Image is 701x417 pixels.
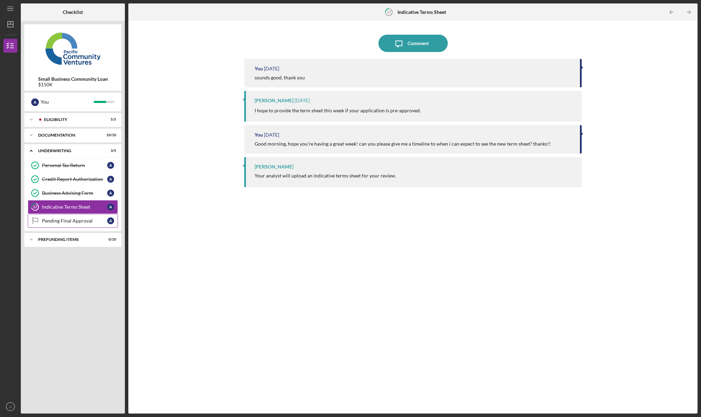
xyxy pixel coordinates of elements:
[255,66,263,71] div: You
[255,173,396,179] div: Your analyst will upload an indicative terms sheet for your review.
[378,35,448,52] button: Comment
[255,75,305,80] div: sounds good, thank you
[28,200,118,214] a: 17Indicative Terms SheetA
[397,9,446,15] b: Indicative Terms Sheet
[408,35,429,52] div: Comment
[42,190,107,196] div: Business Advising Form
[41,96,94,108] div: You
[294,98,310,103] time: 2025-08-07 17:35
[33,205,37,209] tspan: 17
[255,98,293,103] div: [PERSON_NAME]
[107,162,114,169] div: A
[264,132,279,138] time: 2025-08-06 13:03
[104,118,116,122] div: 5 / 5
[107,190,114,197] div: A
[24,28,121,69] img: Product logo
[42,176,107,182] div: Credit Report Authorization
[38,76,108,82] b: Small Business Community Loan
[63,9,83,15] b: Checklist
[38,133,99,137] div: Documentation
[38,237,99,242] div: Prefunding Items
[9,405,12,409] text: A
[107,217,114,224] div: A
[386,10,391,14] tspan: 17
[264,66,279,71] time: 2025-08-07 17:58
[28,158,118,172] a: Personal Tax ReturnA
[104,149,116,153] div: 3 / 5
[107,176,114,183] div: A
[42,163,107,168] div: Personal Tax Return
[255,107,421,114] p: I hope to provide the term sheet this week if your application is pre-approved.
[104,237,116,242] div: 0 / 10
[255,141,551,147] div: Good morning, hope you're having a great week! can you please give me a timeline to when i can ex...
[38,82,108,87] div: $150K
[255,132,263,138] div: You
[255,164,293,170] div: [PERSON_NAME]
[38,149,99,153] div: Underwriting
[28,172,118,186] a: Credit Report AuthorizationA
[3,400,17,414] button: A
[28,214,118,228] a: Pending Final ApprovalA
[31,98,39,106] div: A
[28,186,118,200] a: Business Advising FormA
[42,204,107,210] div: Indicative Terms Sheet
[42,218,107,224] div: Pending Final Approval
[104,133,116,137] div: 10 / 10
[107,203,114,210] div: A
[44,118,99,122] div: Eligibility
